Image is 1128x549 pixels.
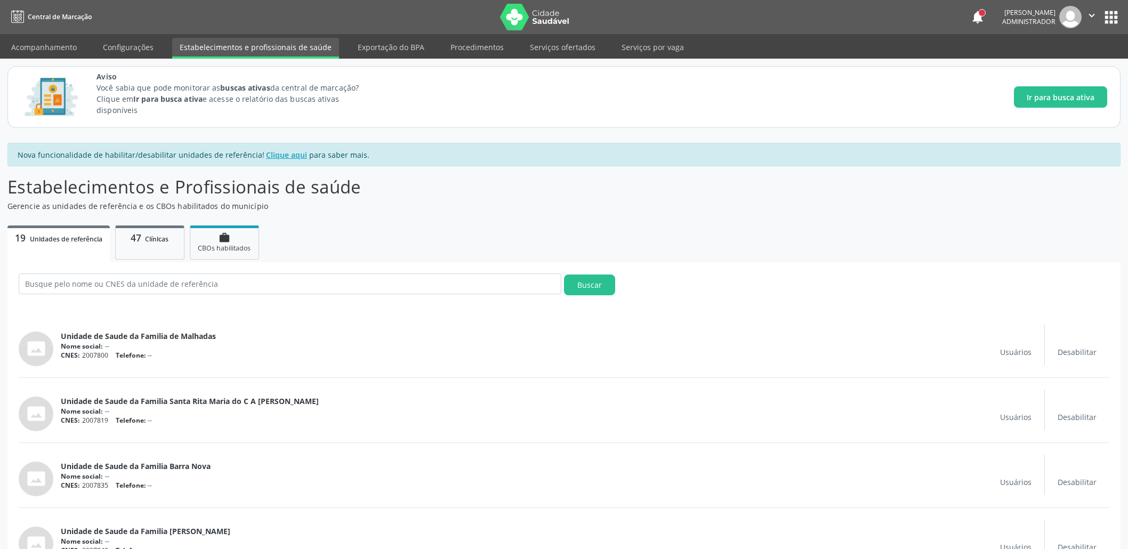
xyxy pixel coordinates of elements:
span: Desabilitar [1058,346,1097,358]
span: CNES: [61,351,80,360]
i: photo_size_select_actual [27,404,46,423]
span: Desabilitar [1058,477,1097,488]
u: Clique aqui [266,150,307,160]
a: Central de Marcação [7,8,92,26]
p: Você sabia que pode monitorar as da central de marcação? Clique em e acesse o relatório das busca... [96,82,378,116]
div: 2007835 -- [61,481,987,490]
p: Estabelecimentos e Profissionais de saúde [7,174,787,200]
span: Clínicas [145,235,168,244]
span: Administrador [1002,17,1056,26]
span: Usuários [1000,346,1032,358]
span: Unidade de Saude da Familia Barra Nova [61,461,211,472]
div: -- [61,537,987,546]
span: 47 [131,231,141,244]
img: Imagem de CalloutCard [21,73,82,121]
button: apps [1102,8,1121,27]
span: Usuários [1000,411,1032,423]
span: Telefone: [116,416,146,425]
a: Serviços ofertados [522,38,603,56]
div: -- [61,472,987,481]
span: Telefone: [116,351,146,360]
span: Telefone: [116,481,146,490]
div: 2007800 -- [61,351,987,360]
span: Central de Marcação [28,12,92,21]
span: Nome social: [61,342,103,351]
span: Nome social: [61,472,103,481]
a: Acompanhamento [4,38,84,56]
span: Aviso [96,71,378,82]
p: Gerencie as unidades de referência e os CBOs habilitados do município [7,200,787,212]
i: photo_size_select_actual [27,469,46,488]
i:  [1086,10,1098,21]
span: Desabilitar [1058,411,1097,423]
span: Nome social: [61,537,103,546]
div: 2007819 -- [61,416,987,425]
span: Unidade de Saude da Familia [PERSON_NAME] [61,526,230,537]
div: -- [61,342,987,351]
span: CBOs habilitados [198,244,251,253]
a: Procedimentos [443,38,511,56]
button: Ir para busca ativa [1014,86,1107,108]
span: Unidade de Saude da Familia de Malhadas [61,330,216,342]
i: work [219,232,230,244]
a: Estabelecimentos e profissionais de saúde [172,38,339,59]
i: photo_size_select_actual [27,339,46,358]
span: Usuários [1000,477,1032,488]
div: [PERSON_NAME] [1002,8,1056,17]
div: Nova funcionalidade de habilitar/desabilitar unidades de referência! para saber mais. [7,143,1121,166]
button: Buscar [564,274,615,295]
a: Exportação do BPA [350,38,432,56]
span: 19 [15,231,26,244]
img: img [1059,6,1082,28]
strong: Ir para busca ativa [133,94,203,104]
a: Serviços por vaga [614,38,691,56]
button: notifications [970,10,985,25]
span: Unidades de referência [30,235,102,244]
div: -- [61,407,987,416]
input: Busque pelo nome ou CNES da unidade de referência [19,273,561,294]
span: Nome social: [61,407,103,416]
span: CNES: [61,481,80,490]
a: Clique aqui [264,149,309,160]
strong: buscas ativas [220,83,270,93]
span: Ir para busca ativa [1027,92,1094,103]
span: CNES: [61,416,80,425]
span: Unidade de Saude da Familia Santa Rita Maria do C A [PERSON_NAME] [61,395,319,407]
a: Configurações [95,38,161,56]
button:  [1082,6,1102,28]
